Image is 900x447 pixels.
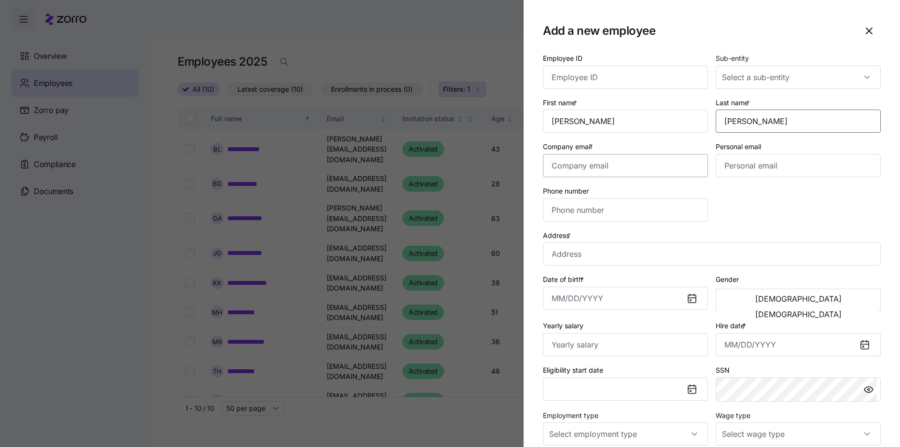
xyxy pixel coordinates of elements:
[543,333,708,356] input: Yearly salary
[543,110,708,133] input: First name
[543,198,708,222] input: Phone number
[543,287,708,310] input: MM/DD/YYYY
[543,141,595,152] label: Company email
[716,365,730,376] label: SSN
[755,295,842,303] span: [DEMOGRAPHIC_DATA]
[543,422,708,446] input: Select employment type
[716,154,881,177] input: Personal email
[716,53,749,64] label: Sub-entity
[716,66,881,89] input: Select a sub-entity
[716,333,881,356] input: MM/DD/YYYY
[543,242,881,265] input: Address
[543,98,579,108] label: First name
[543,230,573,241] label: Address
[543,53,582,64] label: Employee ID
[543,66,708,89] input: Employee ID
[716,410,750,421] label: Wage type
[543,186,589,196] label: Phone number
[716,321,748,331] label: Hire date
[716,274,739,285] label: Gender
[543,365,603,376] label: Eligibility start date
[543,23,854,38] h1: Add a new employee
[716,110,881,133] input: Last name
[543,410,598,421] label: Employment type
[716,98,752,108] label: Last name
[543,154,708,177] input: Company email
[543,274,586,285] label: Date of birth
[755,310,842,318] span: [DEMOGRAPHIC_DATA]
[716,141,761,152] label: Personal email
[716,422,881,446] input: Select wage type
[543,321,583,331] label: Yearly salary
